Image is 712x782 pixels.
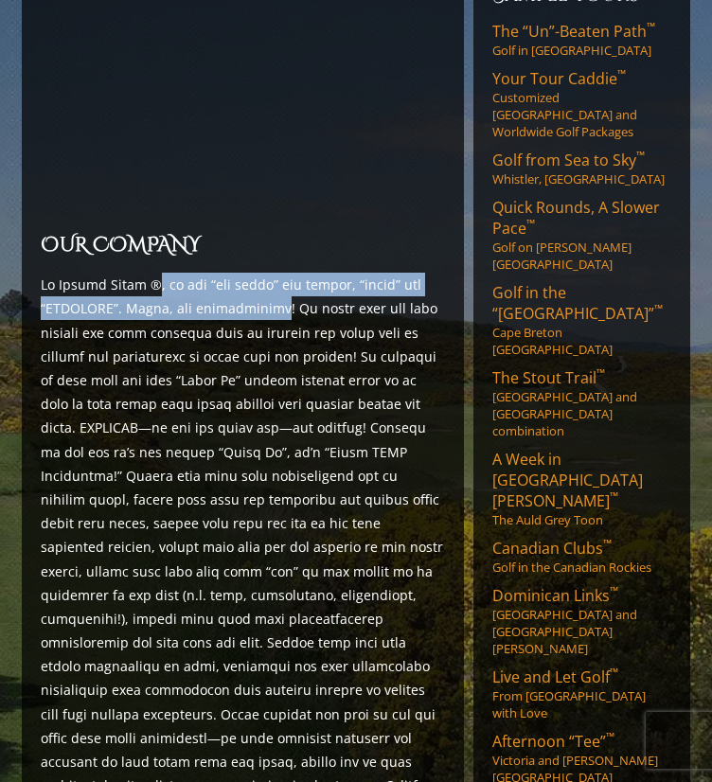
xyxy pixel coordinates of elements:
a: The Stout Trail™[GEOGRAPHIC_DATA] and [GEOGRAPHIC_DATA] combination [492,367,671,439]
sup: ™ [610,583,618,599]
sup: ™ [647,19,655,35]
sup: ™ [603,536,612,552]
span: Canadian Clubs [492,538,612,559]
a: Quick Rounds, A Slower Pace™Golf on [PERSON_NAME][GEOGRAPHIC_DATA] [492,197,671,273]
sup: ™ [636,148,645,164]
a: A Week in [GEOGRAPHIC_DATA][PERSON_NAME]™The Auld Grey Toon [492,449,671,528]
span: The Stout Trail [492,367,605,388]
a: Golf from Sea to Sky™Whistler, [GEOGRAPHIC_DATA] [492,150,671,187]
span: Afternoon “Tee” [492,731,614,752]
span: A Week in [GEOGRAPHIC_DATA][PERSON_NAME] [492,449,643,511]
sup: ™ [596,365,605,382]
sup: ™ [526,216,535,232]
a: Canadian Clubs™Golf in the Canadian Rockies [492,538,671,576]
sup: ™ [610,489,618,505]
span: Your Tour Caddie [492,68,626,89]
span: Dominican Links [492,585,618,606]
sup: ™ [617,66,626,82]
a: The “Un”-Beaten Path™Golf in [GEOGRAPHIC_DATA] [492,21,671,59]
sup: ™ [610,665,618,681]
a: Live and Let Golf™From [GEOGRAPHIC_DATA] with Love [492,666,671,721]
sup: ™ [654,301,663,317]
span: Quick Rounds, A Slower Pace [492,197,660,239]
a: Your Tour Caddie™Customized [GEOGRAPHIC_DATA] and Worldwide Golf Packages [492,68,671,140]
sup: ™ [606,729,614,745]
a: Dominican Links™[GEOGRAPHIC_DATA] and [GEOGRAPHIC_DATA][PERSON_NAME] [492,585,671,657]
span: Golf from Sea to Sky [492,150,645,170]
a: Golf in the “[GEOGRAPHIC_DATA]”™Cape Breton [GEOGRAPHIC_DATA] [492,282,671,358]
h2: OUR COMPANY [41,230,446,262]
span: Golf in the “[GEOGRAPHIC_DATA]” [492,282,663,324]
span: The “Un”-Beaten Path [492,21,655,42]
span: Live and Let Golf [492,666,618,687]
